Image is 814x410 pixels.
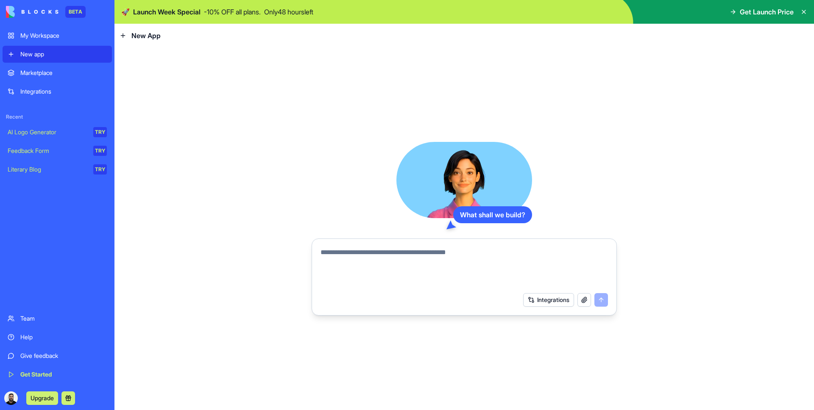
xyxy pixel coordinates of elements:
a: AI Logo GeneratorTRY [3,124,112,141]
div: Give feedback [20,352,107,360]
a: My Workspace [3,27,112,44]
div: TRY [93,146,107,156]
span: Launch Week Special [133,7,201,17]
a: Help [3,329,112,346]
a: Literary BlogTRY [3,161,112,178]
span: 🚀 [121,7,130,17]
div: Help [20,333,107,341]
a: New app [3,46,112,63]
p: - 10 % OFF all plans. [204,7,261,17]
button: Integrations [523,293,574,307]
div: My Workspace [20,31,107,40]
div: BETA [65,6,86,18]
div: Integrations [20,87,107,96]
a: Give feedback [3,347,112,364]
span: New App [131,30,161,41]
div: Literary Blog [8,165,87,174]
div: Get Started [20,370,107,379]
a: BETA [6,6,86,18]
span: Get Launch Price [740,7,794,17]
a: Team [3,310,112,327]
div: New app [20,50,107,58]
a: Upgrade [26,393,58,402]
div: Marketplace [20,69,107,77]
div: Team [20,314,107,323]
img: logo [6,6,59,18]
div: TRY [93,164,107,175]
p: Only 48 hours left [264,7,313,17]
a: Feedback FormTRY [3,142,112,159]
div: TRY [93,127,107,137]
div: What shall we build? [453,206,532,223]
a: Get Started [3,366,112,383]
img: ACg8ocJNjYhrSwkahw3c77ecJjqFrIANt-bHrFfjs4rdhWo_itcy6o7V=s96-c [4,391,18,405]
span: Recent [3,114,112,120]
button: Upgrade [26,391,58,405]
div: AI Logo Generator [8,128,87,136]
a: Marketplace [3,64,112,81]
div: Feedback Form [8,147,87,155]
a: Integrations [3,83,112,100]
